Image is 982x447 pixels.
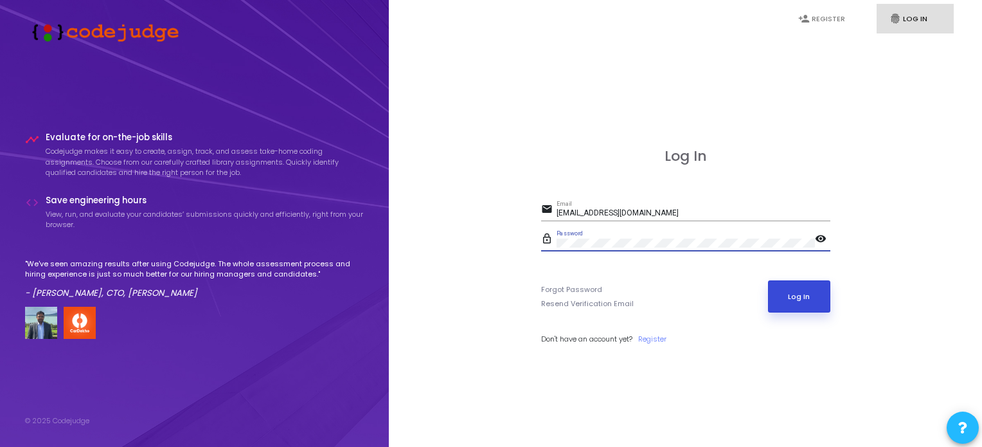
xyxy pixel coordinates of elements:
[25,415,89,426] div: © 2025 Codejudge
[25,287,197,299] em: - [PERSON_NAME], CTO, [PERSON_NAME]
[25,132,39,147] i: timeline
[541,284,602,295] a: Forgot Password
[46,196,364,206] h4: Save engineering hours
[889,13,901,24] i: fingerprint
[541,148,830,165] h3: Log In
[557,209,830,218] input: Email
[46,146,364,178] p: Codejudge makes it easy to create, assign, track, and assess take-home coding assignments. Choose...
[815,232,830,248] mat-icon: visibility
[638,334,666,345] a: Register
[46,132,364,143] h4: Evaluate for on-the-job skills
[25,196,39,210] i: code
[541,298,634,309] a: Resend Verification Email
[541,232,557,248] mat-icon: lock_outline
[64,307,96,339] img: company-logo
[785,4,862,34] a: person_addRegister
[541,203,557,218] mat-icon: email
[768,280,830,313] button: Log In
[877,4,954,34] a: fingerprintLog In
[25,259,364,280] p: "We've seen amazing results after using Codejudge. The whole assessment process and hiring experi...
[25,307,57,339] img: user image
[541,334,632,344] span: Don't have an account yet?
[46,209,364,230] p: View, run, and evaluate your candidates’ submissions quickly and efficiently, right from your bro...
[798,13,810,24] i: person_add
